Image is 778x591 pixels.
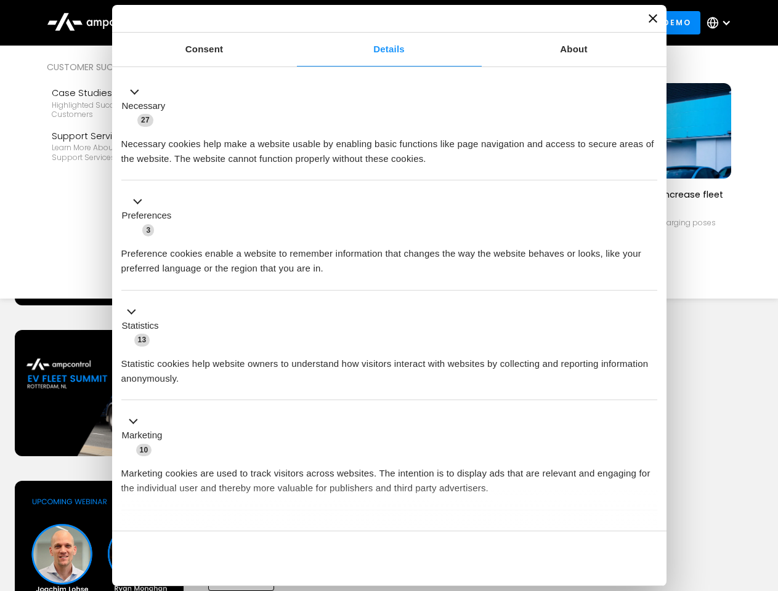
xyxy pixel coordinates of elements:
[121,347,657,386] div: Statistic cookies help website owners to understand how visitors interact with websites by collec...
[121,237,657,276] div: Preference cookies enable a website to remember information that changes the way the website beha...
[112,33,297,66] a: Consent
[47,81,200,124] a: Case StudiesHighlighted success stories From Our Customers
[122,319,159,333] label: Statistics
[297,33,482,66] a: Details
[136,444,152,456] span: 10
[47,60,200,74] div: Customer success
[121,84,173,127] button: Necessary (27)
[122,99,166,113] label: Necessary
[52,86,195,100] div: Case Studies
[122,209,172,223] label: Preferences
[480,541,657,576] button: Okay
[203,526,215,538] span: 2
[649,14,657,23] button: Close banner
[47,124,200,167] a: Support ServicesLearn more about Ampcontrol’s support services
[121,457,657,496] div: Marketing cookies are used to track visitors across websites. The intention is to display ads tha...
[52,129,195,143] div: Support Services
[121,195,179,238] button: Preferences (3)
[142,224,154,236] span: 3
[482,33,667,66] a: About
[52,143,195,162] div: Learn more about Ampcontrol’s support services
[121,414,170,457] button: Marketing (10)
[137,114,153,126] span: 27
[134,334,150,346] span: 13
[121,524,222,539] button: Unclassified (2)
[122,428,163,443] label: Marketing
[52,100,195,119] div: Highlighted success stories From Our Customers
[121,304,166,347] button: Statistics (13)
[121,127,657,166] div: Necessary cookies help make a website usable by enabling basic functions like page navigation and...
